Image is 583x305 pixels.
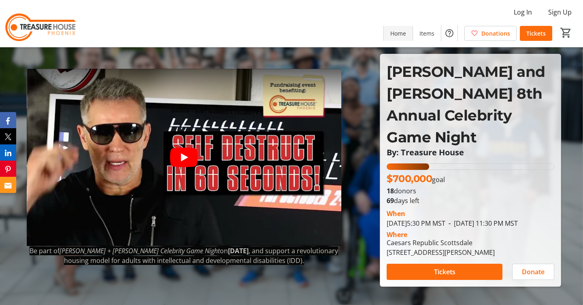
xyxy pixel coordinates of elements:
[387,219,445,228] span: [DATE] 5:30 PM MST
[387,248,495,257] div: [STREET_ADDRESS][PERSON_NAME]
[441,25,457,41] button: Help
[464,26,517,41] a: Donations
[387,231,407,238] div: Where
[64,246,338,265] span: , and support a revolutionary housing model for adults with intellectual and developmental disabi...
[384,26,413,41] a: Home
[387,238,495,248] div: Caesars Republic Scottsdale
[520,26,552,41] a: Tickets
[387,173,432,184] span: $700,000
[390,29,406,38] span: Home
[559,25,573,40] button: Cart
[387,209,405,218] div: When
[445,219,518,228] span: [DATE] 11:30 PM MST
[60,246,220,255] em: [PERSON_NAME] + [PERSON_NAME] Celebrity Game Night
[526,29,546,38] span: Tickets
[542,6,578,19] button: Sign Up
[413,26,441,41] a: Items
[387,61,554,148] p: [PERSON_NAME] and [PERSON_NAME] 8th Annual Celebrity Game Night
[387,172,445,186] p: goal
[387,196,394,205] span: 69
[170,148,198,167] button: Play video
[387,186,394,195] b: 18
[514,7,532,17] span: Log In
[387,163,554,170] div: 25.209774285714285% of fundraising goal reached
[481,29,510,38] span: Donations
[522,267,545,277] span: Donate
[30,246,60,255] span: Be part of
[507,6,538,19] button: Log In
[434,267,455,277] span: Tickets
[5,3,77,44] img: Treasure House's Logo
[387,148,554,157] p: By: Treasure House
[228,246,249,255] strong: [DATE]
[387,196,554,205] p: days left
[445,219,454,228] span: -
[419,29,434,38] span: Items
[387,186,554,196] p: donors
[512,264,554,280] button: Donate
[220,246,228,255] span: on
[387,264,502,280] button: Tickets
[548,7,572,17] span: Sign Up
